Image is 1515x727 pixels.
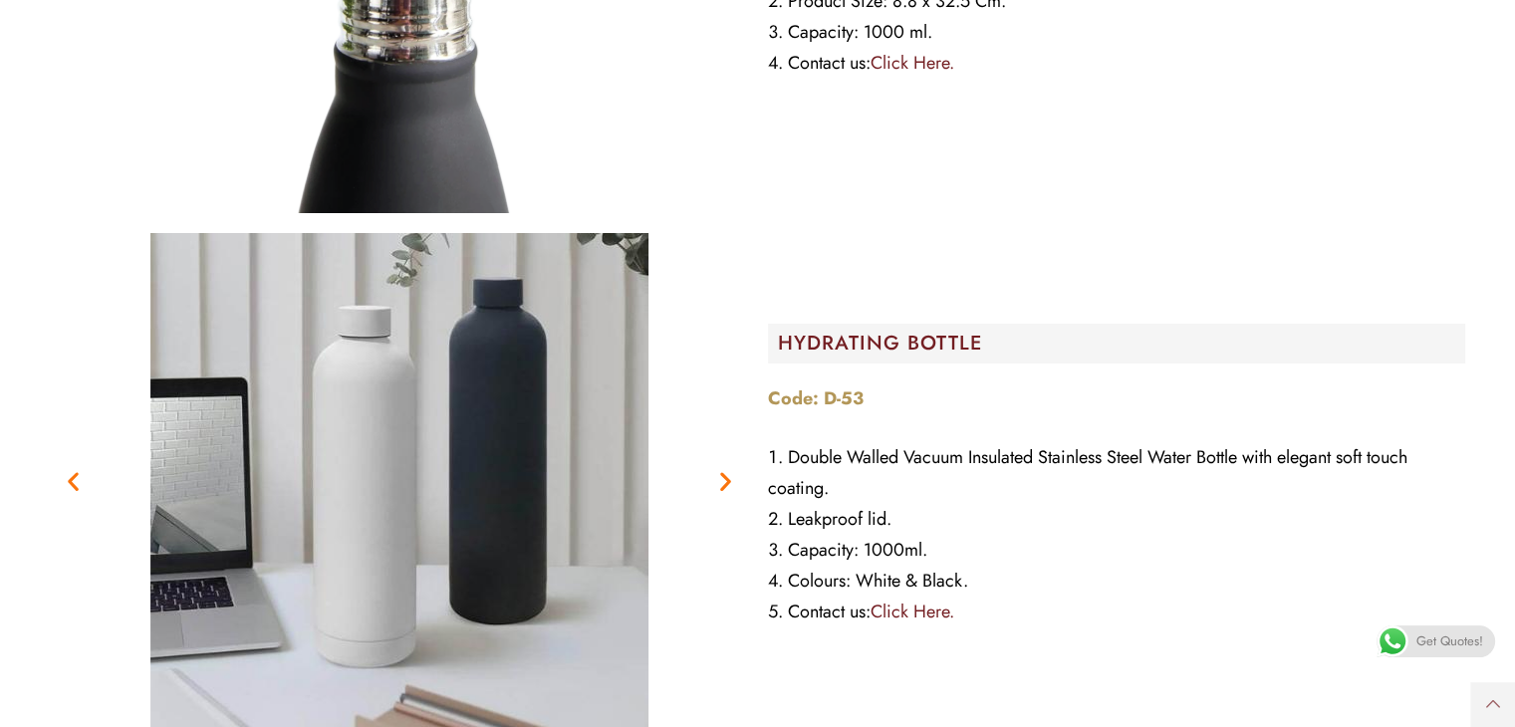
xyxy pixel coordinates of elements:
li: Colours: White & Black. [768,566,1465,597]
div: Next slide [713,469,738,494]
li: Contact us: [768,48,1465,79]
a: Click Here. [871,599,954,624]
div: Previous slide [61,469,86,494]
li: Capacity: 1000ml. [768,535,1465,566]
strong: Code: D-53 [768,385,864,411]
li: Capacity: 1000 ml. [768,17,1465,48]
h2: HYDRATING BOTTLE [778,334,1465,354]
li: Double Walled Vacuum Insulated Stainless Steel Water Bottle with elegant soft touch coating. [768,442,1465,504]
span: Get Quotes! [1416,625,1483,657]
a: Click Here. [871,50,954,76]
li: Leakproof lid. [768,504,1465,535]
li: Contact us: [768,597,1465,627]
